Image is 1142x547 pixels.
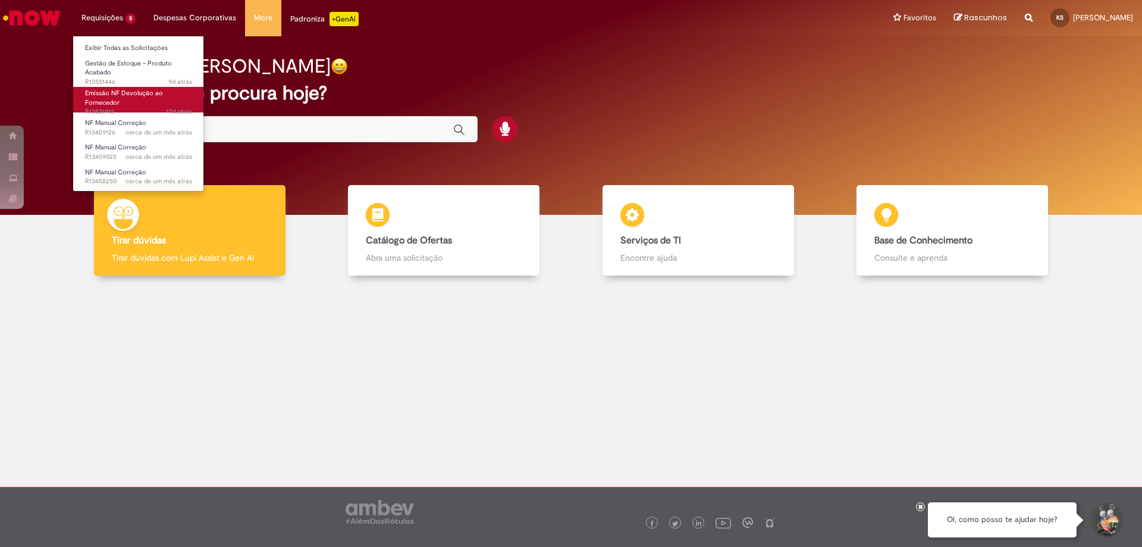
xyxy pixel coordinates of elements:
img: logo_footer_ambev_rotulo_gray.png [346,500,414,524]
h2: O que você procura hoje? [103,83,1040,104]
span: [PERSON_NAME] [1073,12,1133,23]
span: Requisições [81,12,123,24]
span: cerca de um mês atrás [126,152,192,161]
p: Consulte e aprenda [874,252,1030,264]
span: Despesas Corporativas [153,12,236,24]
img: logo_footer_workplace.png [742,517,753,528]
b: Catálogo de Ofertas [366,235,452,246]
span: NF Manual Correção [85,168,146,177]
span: Gestão de Estoque – Produto Acabado [85,59,172,77]
span: More [254,12,272,24]
span: cerca de um mês atrás [126,177,192,186]
a: Catálogo de Ofertas Abra uma solicitação [317,185,572,276]
span: Rascunhos [964,12,1007,23]
p: +GenAi [330,12,359,26]
span: R13459025 [85,152,192,162]
span: NF Manual Correção [85,143,146,152]
span: 5 [126,14,136,24]
time: 11/09/2025 12:32:28 [167,107,192,116]
span: NF Manual Correção [85,118,146,127]
span: Favoritos [903,12,936,24]
span: R13551446 [85,77,192,87]
a: Aberto R13521912 : Emissão NF Devolução ao Fornecedor [73,87,204,112]
a: Tirar dúvidas Tirar dúvidas com Lupi Assist e Gen Ai [62,185,317,276]
time: 28/08/2025 16:12:42 [126,152,192,161]
p: Encontre ajuda [620,252,776,264]
a: Serviços de TI Encontre ajuda [571,185,826,276]
p: Tirar dúvidas com Lupi Assist e Gen Ai [112,252,268,264]
time: 28/08/2025 14:28:38 [126,177,192,186]
span: cerca de um mês atrás [126,128,192,137]
img: logo_footer_facebook.png [649,521,655,527]
b: Tirar dúvidas [112,235,166,246]
time: 19/09/2025 15:56:48 [168,77,192,86]
img: ServiceNow [1,6,62,30]
time: 28/08/2025 16:24:58 [126,128,192,137]
h2: Bom dia, [PERSON_NAME] [103,56,331,77]
a: Rascunhos [954,12,1007,24]
div: Padroniza [290,12,359,26]
span: KS [1056,14,1063,21]
p: Abra uma solicitação [366,252,522,264]
b: Serviços de TI [620,235,681,246]
img: logo_footer_youtube.png [716,515,731,530]
ul: Requisições [73,36,204,192]
a: Base de Conhecimento Consulte e aprenda [826,185,1080,276]
a: Aberto R13459025 : NF Manual Correção [73,141,204,163]
b: Base de Conhecimento [874,235,972,246]
span: R13459126 [85,128,192,137]
div: Oi, como posso te ajudar hoje? [928,502,1077,537]
img: logo_footer_naosei.png [764,517,775,528]
a: Aberto R13551446 : Gestão de Estoque – Produto Acabado [73,57,204,83]
img: happy-face.png [331,58,348,75]
span: 17d atrás [167,107,192,116]
img: logo_footer_twitter.png [672,521,678,527]
a: Aberto R13458250 : NF Manual Correção [73,166,204,188]
span: Emissão NF Devolução ao Fornecedor [85,89,163,107]
span: 9d atrás [168,77,192,86]
a: Aberto R13459126 : NF Manual Correção [73,117,204,139]
button: Iniciar Conversa de Suporte [1088,502,1124,538]
img: logo_footer_linkedin.png [696,520,702,527]
span: R13521912 [85,107,192,117]
span: R13458250 [85,177,192,186]
a: Exibir Todas as Solicitações [73,42,204,55]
